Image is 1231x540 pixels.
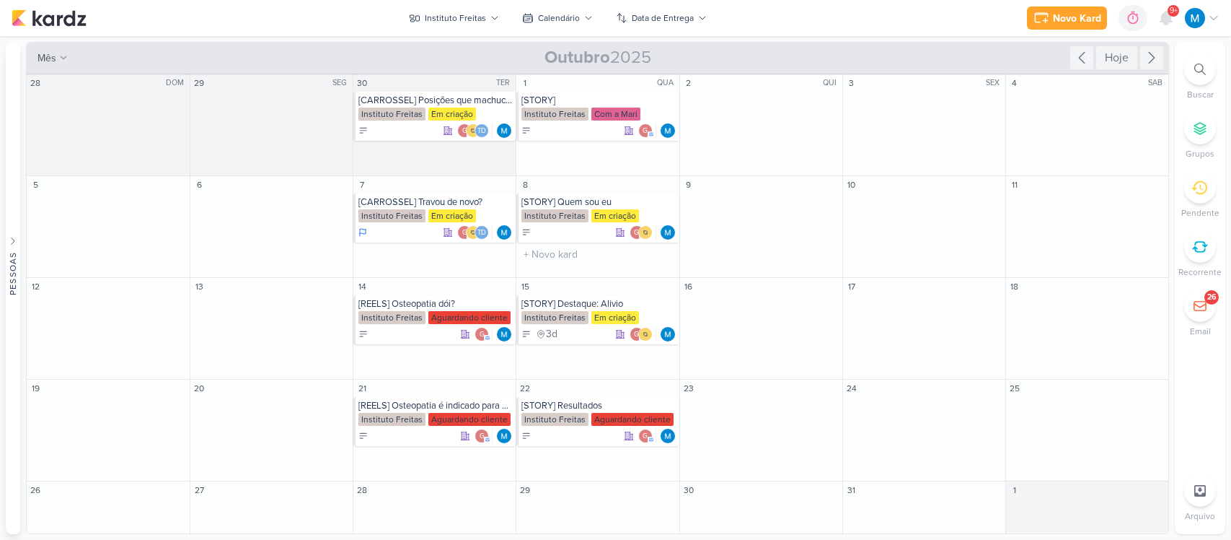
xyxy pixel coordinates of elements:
img: IDBOX - Agência de Design [466,225,480,240]
div: 30 [681,483,696,497]
div: Em Andamento [358,227,367,238]
div: 11 [1007,178,1022,192]
div: 29 [192,76,206,90]
p: g [480,331,485,339]
div: Responsável: MARIANA MIRANDA [661,225,675,240]
p: g [634,230,639,237]
div: 14 [355,279,369,294]
div: A Fazer [521,431,531,441]
div: Responsável: MARIANA MIRANDA [661,429,675,443]
div: [STORY] Destaque: Alivio [521,298,676,310]
div: A Fazer [358,329,369,339]
div: Colaboradores: giselyrlfreitas@gmail.com, IDBOX - Agência de Design [630,225,656,240]
img: MARIANA MIRANDA [497,123,511,138]
img: MARIANA MIRANDA [661,327,675,341]
div: Instituto Freitas [358,413,425,426]
button: Pessoas [6,42,20,534]
li: Ctrl + F [1175,53,1225,101]
div: Thais de carvalho [475,225,489,240]
div: 9 [681,178,696,192]
strong: Outubro [544,47,610,68]
div: [STORY] Resultados [521,400,676,411]
div: 12 [28,279,43,294]
p: Td [477,230,486,237]
div: Instituto Freitas [521,108,588,121]
img: MARIANA MIRANDA [1185,8,1205,28]
div: Responsável: MARIANA MIRANDA [661,327,675,341]
div: 17 [844,279,859,294]
div: SEG [332,77,351,89]
div: [CARROSSEL] Travou de novo? [358,196,513,208]
div: 24 [844,381,859,396]
img: IDBOX - Agência de Design [638,225,653,240]
div: 22 [518,381,532,396]
div: [STORY] [521,95,676,106]
div: DOM [166,77,188,89]
div: giselyrlfreitas@gmail.com [630,327,644,341]
div: Responsável: MARIANA MIRANDA [497,123,511,138]
div: giselyrlfreitas@gmail.com [630,225,644,240]
p: g [634,331,639,339]
div: Pessoas [6,252,19,295]
img: IDBOX - Agência de Design [638,327,653,341]
div: QUA [657,77,678,89]
div: Em criação [428,209,476,222]
div: 8 [518,178,532,192]
div: giselyrlfreitas@gmail.com [475,327,489,341]
div: 26 [28,483,43,497]
div: 7 [355,178,369,192]
span: 9+ [1170,5,1178,17]
input: + Novo kard [519,245,676,264]
div: 1 [518,76,532,90]
div: Thais de carvalho [475,123,489,138]
p: Buscar [1187,88,1214,101]
p: Td [477,128,486,135]
div: giselyrlfreitas@gmail.com [457,123,472,138]
div: A Fazer [521,329,531,339]
div: Instituto Freitas [358,311,425,324]
div: 19 [28,381,43,396]
div: Hoje [1096,46,1137,69]
div: SAB [1148,77,1167,89]
div: 5 [28,178,43,192]
div: Com a Mari [591,108,640,121]
p: g [462,128,467,135]
p: Recorrente [1178,266,1222,279]
div: Responsável: MARIANA MIRANDA [497,429,511,443]
div: Responsável: MARIANA MIRANDA [497,327,511,341]
div: 27 [192,483,206,497]
img: MARIANA MIRANDA [497,327,511,341]
div: 29 [518,483,532,497]
img: MARIANA MIRANDA [661,123,675,138]
p: Grupos [1186,147,1214,160]
div: Colaboradores: giselyrlfreitas@gmail.com, IDBOX - Agência de Design, Thais de carvalho [457,225,493,240]
div: 15 [518,279,532,294]
div: TER [496,77,514,89]
p: Pendente [1181,206,1219,219]
div: 13 [192,279,206,294]
div: 28 [28,76,43,90]
div: 25 [1007,381,1022,396]
div: Instituto Freitas [358,108,425,121]
div: giselyrlfreitas@gmail.com [638,429,653,443]
div: Em criação [591,311,639,324]
div: Em criação [428,108,476,121]
div: Colaboradores: giselyrlfreitas@gmail.com, IDBOX - Agência de Design, Thais de carvalho [457,123,493,138]
div: 26 [1207,292,1217,303]
button: Novo Kard [1027,6,1107,30]
div: 3 [844,76,859,90]
span: 3d [546,329,557,339]
div: giselyrlfreitas@gmail.com [638,123,653,138]
p: g [643,433,648,440]
div: A Fazer [521,227,531,238]
p: g [480,433,485,440]
div: 10 [844,178,859,192]
div: [STORY] Quem sou eu [521,196,676,208]
p: Arquivo [1185,510,1215,523]
img: MARIANA MIRANDA [661,429,675,443]
div: Colaboradores: giselyrlfreitas@gmail.com [475,327,493,341]
div: Aguardando cliente [428,311,511,324]
div: 4 [1007,76,1022,90]
div: 1 [1007,483,1022,497]
div: 30 [355,76,369,90]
